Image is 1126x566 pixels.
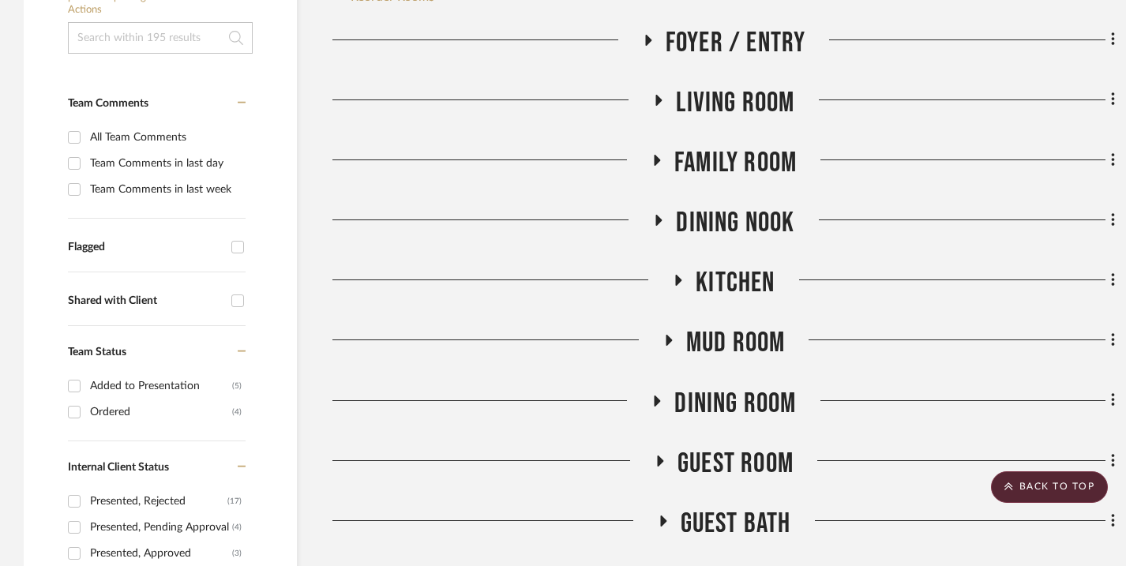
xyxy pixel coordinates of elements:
div: Team Comments in last week [90,177,242,202]
div: (4) [232,399,242,425]
div: (3) [232,541,242,566]
span: Dining Room [674,387,796,421]
div: Ordered [90,399,232,425]
div: All Team Comments [90,125,242,150]
div: Presented, Rejected [90,489,227,514]
span: Internal Client Status [68,462,169,473]
span: Mud Room [686,326,786,360]
span: Living Room [676,86,794,120]
div: Team Comments in last day [90,151,242,176]
span: Team Comments [68,98,148,109]
span: Family Room [674,146,797,180]
scroll-to-top-button: BACK TO TOP [991,471,1108,503]
div: Flagged [68,241,223,254]
div: Presented, Approved [90,541,232,566]
span: Team Status [68,347,126,358]
div: (4) [232,515,242,540]
span: Kitchen [696,266,775,300]
span: Guest Room [677,447,794,481]
div: Added to Presentation [90,373,232,399]
span: Foyer / Entry [666,26,806,60]
span: Dining Nook [676,206,794,240]
div: (17) [227,489,242,514]
div: Presented, Pending Approval [90,515,232,540]
input: Search within 195 results [68,22,253,54]
span: Guest Bath [681,507,791,541]
div: (5) [232,373,242,399]
div: Shared with Client [68,294,223,308]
